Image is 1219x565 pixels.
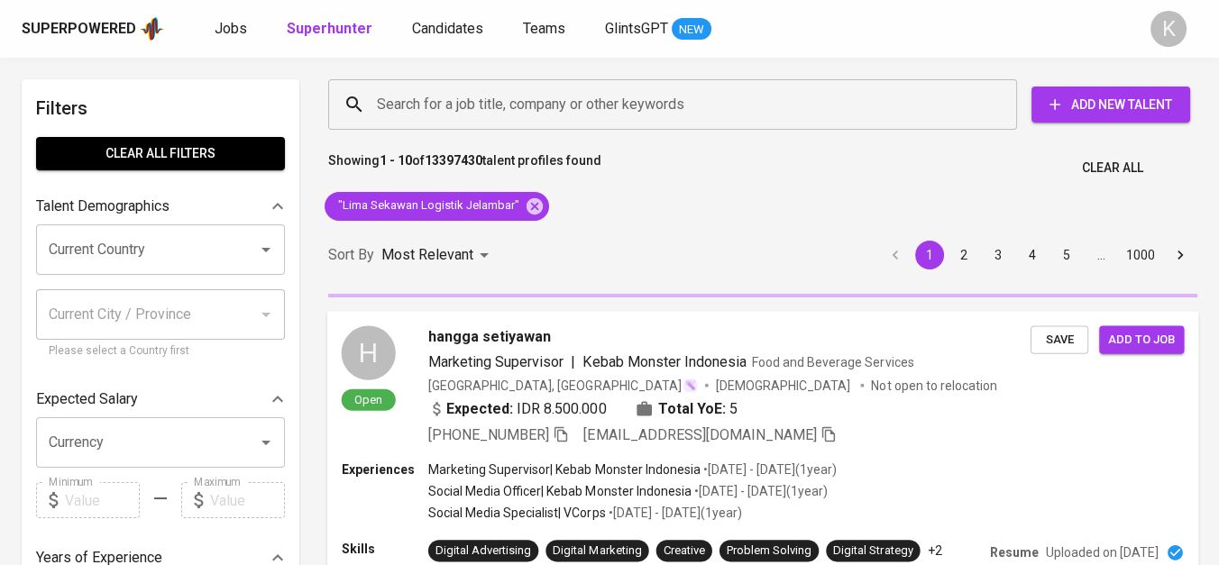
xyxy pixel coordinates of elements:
input: Value [65,482,140,518]
div: Digital Advertising [435,542,531,560]
button: Go to page 4 [1018,241,1047,269]
p: • [DATE] - [DATE] ( 1 year ) [605,504,741,522]
span: Add to job [1108,329,1175,350]
p: Marketing Supervisor | Kebab Monster Indonesia [428,460,701,478]
p: Experiences [342,460,428,478]
a: Teams [523,18,569,41]
p: +2 [928,542,942,560]
span: Add New Talent [1046,94,1176,116]
button: Clear All filters [36,137,285,170]
p: • [DATE] - [DATE] ( 1 year ) [701,460,837,478]
span: Jobs [215,20,247,37]
div: … [1086,246,1115,264]
span: Marketing Supervisor [428,352,564,369]
p: Showing of talent profiles found [328,151,601,185]
a: Jobs [215,18,251,41]
a: Superhunter [287,18,376,41]
h6: Filters [36,94,285,123]
div: Problem Solving [727,542,811,560]
a: Candidates [412,18,487,41]
span: hangga setiyawan [428,325,551,347]
div: Digital Marketing [553,542,641,560]
img: app logo [140,15,164,42]
div: Most Relevant [381,239,495,272]
button: Save [1031,325,1088,353]
span: Open [347,391,390,406]
p: Not open to relocation [871,376,996,394]
button: Add New Talent [1031,87,1190,123]
span: "Lima Sekawan Logistik Jelambar" [325,197,530,214]
span: NEW [672,21,711,39]
p: Skills [342,540,428,558]
input: Value [210,482,285,518]
b: 1 - 10 [380,153,412,168]
span: | [571,351,575,372]
span: [PHONE_NUMBER] [428,425,549,442]
span: 5 [729,397,738,419]
img: magic_wand.svg [683,378,698,392]
button: Go to page 3 [984,241,1013,269]
b: Total YoE: [658,397,726,419]
span: [EMAIL_ADDRESS][DOMAIN_NAME] [583,425,817,442]
div: Talent Demographics [36,188,285,224]
div: IDR 8.500.000 [428,397,607,419]
a: Superpoweredapp logo [22,15,164,42]
button: Add to job [1099,325,1184,353]
p: Uploaded on [DATE] [1046,543,1159,561]
p: Please select a Country first [49,342,272,360]
span: GlintsGPT [605,20,668,37]
p: Social Media Officer | Kebab Monster Indonesia [428,482,692,500]
button: Go to page 5 [1052,241,1081,269]
div: Digital Strategy [833,542,912,560]
p: Most Relevant [381,244,473,266]
button: Open [253,430,279,455]
div: Expected Salary [36,381,285,417]
span: [DEMOGRAPHIC_DATA] [716,376,853,394]
span: Kebab Monster Indonesia [582,352,747,369]
p: • [DATE] - [DATE] ( 1 year ) [692,482,828,500]
div: "Lima Sekawan Logistik Jelambar" [325,192,549,221]
div: Creative [664,542,705,560]
button: Open [253,237,279,262]
b: Expected: [446,397,513,419]
b: Superhunter [287,20,372,37]
a: GlintsGPT NEW [605,18,711,41]
span: Clear All filters [50,142,270,165]
span: Food and Beverage Services [752,354,914,369]
div: K [1150,11,1187,47]
div: [GEOGRAPHIC_DATA], [GEOGRAPHIC_DATA] [428,376,698,394]
p: Sort By [328,244,374,266]
button: Go to next page [1166,241,1195,269]
button: page 1 [915,241,944,269]
span: Teams [523,20,565,37]
nav: pagination navigation [878,241,1197,269]
div: H [342,325,396,379]
p: Talent Demographics [36,196,170,217]
button: Clear All [1075,151,1150,185]
button: Go to page 2 [949,241,978,269]
p: Social Media Specialist | VCorps [428,504,606,522]
p: Resume [990,543,1039,561]
button: Go to page 1000 [1121,241,1160,269]
span: Clear All [1082,157,1143,179]
p: Expected Salary [36,388,138,410]
div: Superpowered [22,19,136,40]
span: Save [1040,329,1079,350]
span: Candidates [412,20,483,37]
b: 13397430 [425,153,482,168]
